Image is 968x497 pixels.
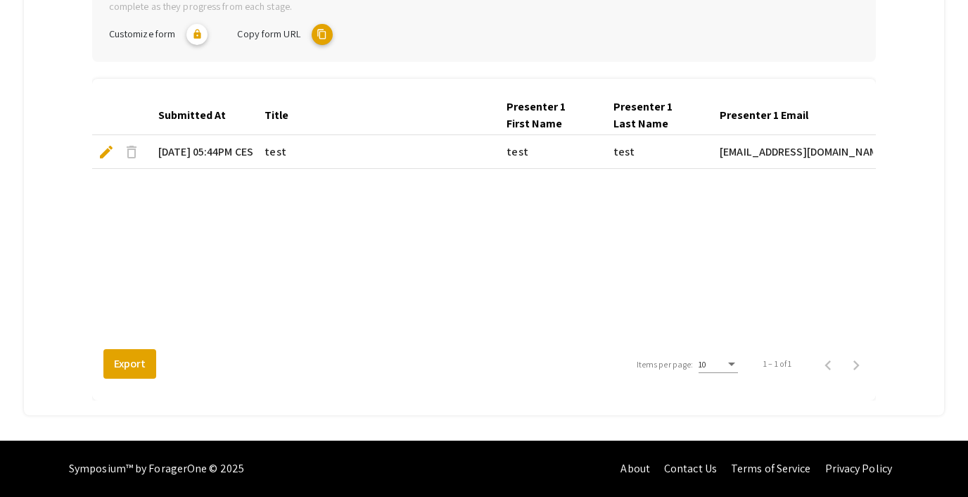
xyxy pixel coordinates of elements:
[814,350,842,378] button: Previous page
[507,99,590,132] div: Presenter 1 First Name
[265,144,286,161] span: test
[98,144,115,161] span: edit
[158,107,238,124] div: Submitted At
[495,135,601,169] mat-cell: test
[11,434,60,486] iframe: Chat
[842,350,870,378] button: Next page
[720,107,808,124] div: Presenter 1 Email
[312,24,333,45] mat-icon: copy URL
[699,359,706,370] span: 10
[69,441,244,497] div: Symposium™ by ForagerOne © 2025
[825,461,892,476] a: Privacy Policy
[602,135,708,169] mat-cell: test
[109,27,175,40] span: Customize form
[720,107,821,124] div: Presenter 1 Email
[237,27,300,40] span: Copy form URL
[637,358,694,371] div: Items per page:
[664,461,717,476] a: Contact Us
[265,107,288,124] div: Title
[708,135,873,169] mat-cell: [EMAIL_ADDRESS][DOMAIN_NAME]
[158,107,226,124] div: Submitted At
[147,135,253,169] mat-cell: [DATE] 05:44PM CEST
[103,349,156,379] button: Export
[731,461,811,476] a: Terms of Service
[265,107,301,124] div: Title
[613,99,684,132] div: Presenter 1 Last Name
[699,360,738,370] mat-select: Items per page:
[763,358,791,370] div: 1 – 1 of 1
[613,99,697,132] div: Presenter 1 Last Name
[123,144,140,161] span: delete
[186,24,208,45] mat-icon: lock
[507,99,578,132] div: Presenter 1 First Name
[620,461,650,476] a: About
